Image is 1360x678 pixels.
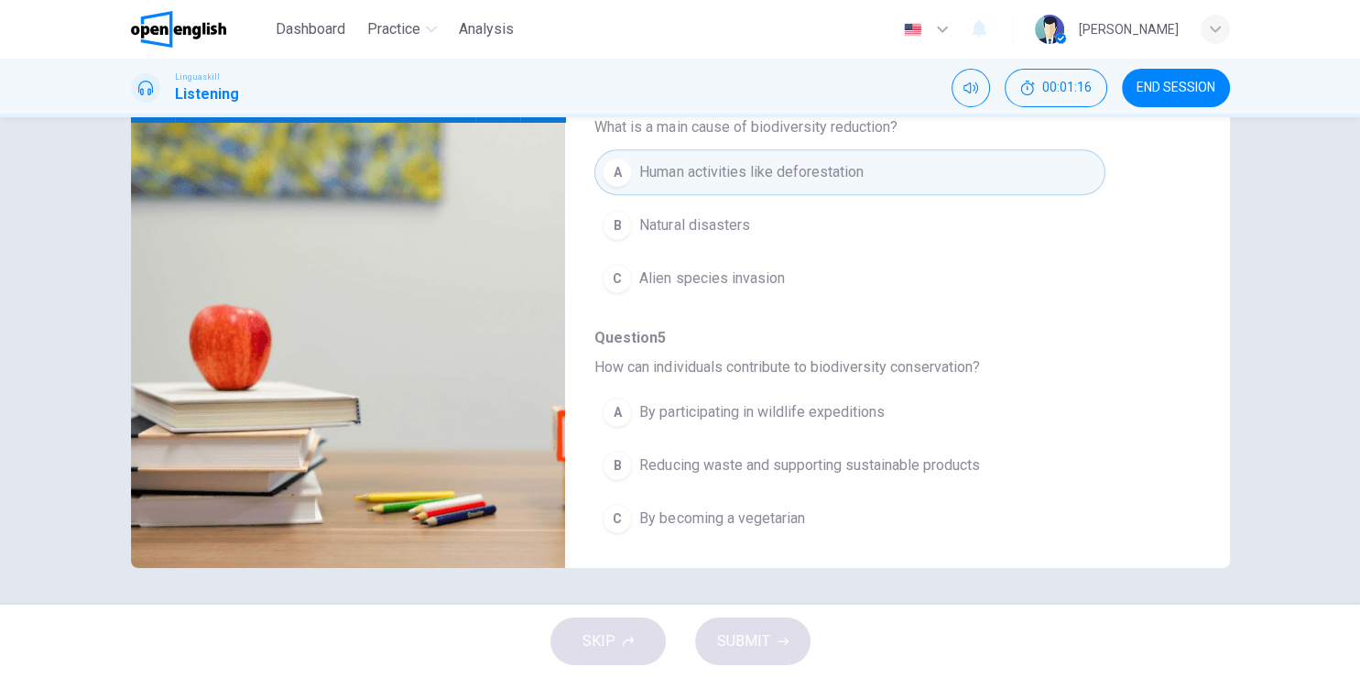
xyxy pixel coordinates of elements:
div: A [603,158,632,187]
div: Hide [1005,69,1107,107]
button: ABy participating in wildlife expeditions [594,389,1104,435]
span: How can individuals contribute to biodiversity conservation? [594,356,1170,378]
button: 00:01:16 [1005,69,1107,107]
img: OpenEnglish logo [131,11,227,48]
div: B [603,451,632,480]
span: By participating in wildlife expeditions [639,401,884,423]
span: Dashboard [276,18,345,40]
button: CBy becoming a vegetarian [594,496,1104,541]
span: By becoming a vegetarian [639,508,804,530]
div: C [603,264,632,293]
div: B [603,211,632,240]
button: Analysis [452,13,521,46]
button: BNatural disasters [594,202,1104,248]
button: END SESSION [1122,69,1230,107]
button: Practice [360,13,444,46]
button: AHuman activities like deforestation [594,149,1104,195]
span: Reducing waste and supporting sustainable products [639,454,979,476]
h1: Listening [175,83,239,105]
button: CAlien species invasion [594,256,1104,301]
span: Linguaskill [175,71,220,83]
a: OpenEnglish logo [131,11,269,48]
img: en [901,23,924,37]
div: [PERSON_NAME] [1079,18,1179,40]
img: Listen to Dr. Laura Thompson discussing the importance of biodiversity. [131,122,566,568]
button: BReducing waste and supporting sustainable products [594,443,1104,488]
span: Analysis [459,18,514,40]
img: Profile picture [1035,15,1064,44]
span: Question 5 [594,327,1170,349]
span: What is a main cause of biodiversity reduction? [594,116,1170,138]
span: Practice [367,18,420,40]
span: Human activities like deforestation [639,161,863,183]
div: A [603,398,632,427]
span: END SESSION [1137,81,1215,95]
div: C [603,504,632,533]
span: Alien species invasion [639,268,784,290]
span: 00:01:16 [1042,81,1092,95]
span: Natural disasters [639,214,749,236]
div: Mute [952,69,990,107]
button: Dashboard [268,13,353,46]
